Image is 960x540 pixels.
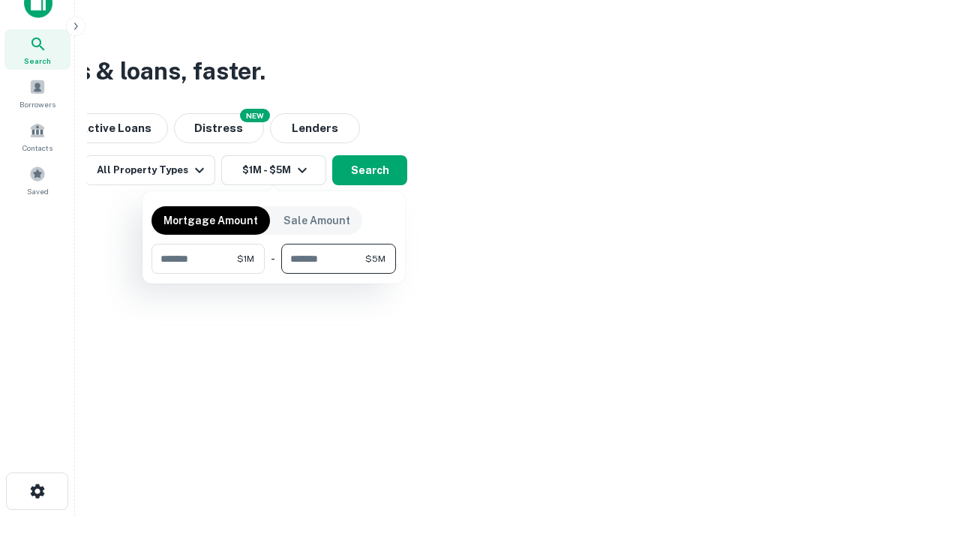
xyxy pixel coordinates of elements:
[283,212,350,229] p: Sale Amount
[365,252,385,265] span: $5M
[271,244,275,274] div: -
[237,252,254,265] span: $1M
[885,420,960,492] iframe: Chat Widget
[163,212,258,229] p: Mortgage Amount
